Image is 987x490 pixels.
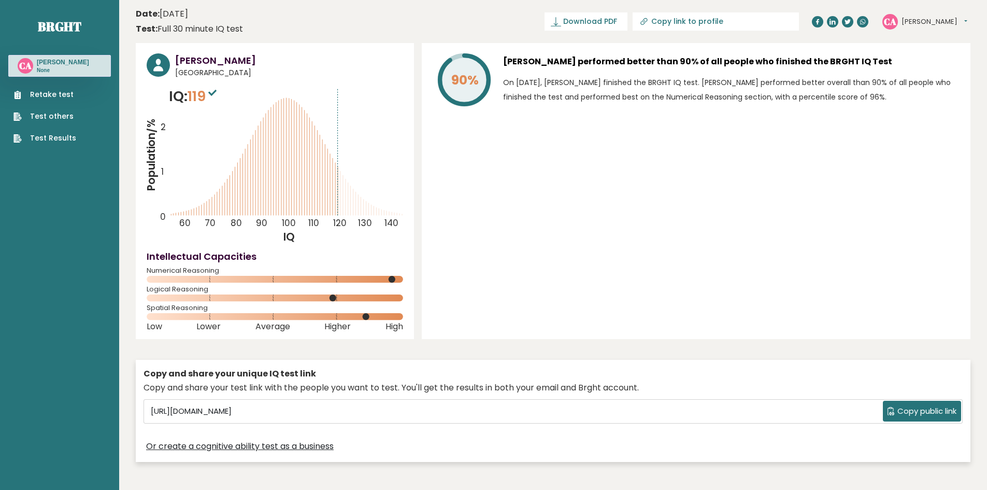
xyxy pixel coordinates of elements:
[147,287,403,291] span: Logical Reasoning
[175,53,403,67] h3: [PERSON_NAME]
[503,53,960,70] h3: [PERSON_NAME] performed better than 90% of all people who finished the BRGHT IQ Test
[282,217,296,229] tspan: 100
[451,71,479,89] tspan: 90%
[13,111,76,122] a: Test others
[136,23,243,35] div: Full 30 minute IQ test
[175,67,403,78] span: [GEOGRAPHIC_DATA]
[255,325,290,329] span: Average
[231,217,242,229] tspan: 80
[144,119,159,191] tspan: Population/%
[147,269,403,273] span: Numerical Reasoning
[136,8,188,20] time: [DATE]
[160,211,166,223] tspan: 0
[902,17,967,27] button: [PERSON_NAME]
[136,8,160,20] b: Date:
[897,405,956,417] span: Copy public link
[188,87,219,106] span: 119
[147,325,162,329] span: Low
[13,89,76,100] a: Retake test
[359,217,373,229] tspan: 130
[503,75,960,104] p: On [DATE], [PERSON_NAME] finished the BRGHT IQ test. [PERSON_NAME] performed better overall than ...
[19,60,32,72] text: CA
[147,306,403,310] span: Spatial Reasoning
[205,217,216,229] tspan: 70
[147,249,403,263] h4: Intellectual Capacities
[324,325,351,329] span: Higher
[169,86,219,107] p: IQ:
[545,12,627,31] a: Download PDF
[563,16,617,27] span: Download PDF
[144,382,963,394] div: Copy and share your test link with the people you want to test. You'll get the results in both yo...
[256,217,267,229] tspan: 90
[37,58,89,66] h3: [PERSON_NAME]
[136,23,158,35] b: Test:
[384,217,398,229] tspan: 140
[37,67,89,74] p: None
[308,217,319,229] tspan: 110
[38,18,81,35] a: Brght
[284,230,295,244] tspan: IQ
[161,121,166,134] tspan: 2
[161,165,164,178] tspan: 1
[385,325,403,329] span: High
[144,368,963,380] div: Copy and share your unique IQ test link
[146,440,334,453] a: Or create a cognitive ability test as a business
[333,217,347,229] tspan: 120
[196,325,221,329] span: Lower
[179,217,191,229] tspan: 60
[13,133,76,144] a: Test Results
[883,401,961,422] button: Copy public link
[884,15,896,27] text: CA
